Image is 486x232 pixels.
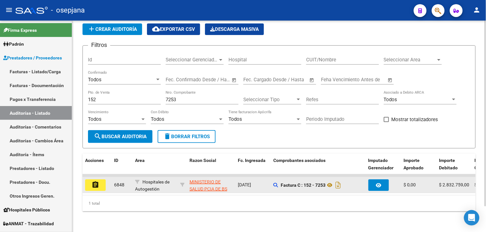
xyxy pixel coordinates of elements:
[92,181,99,189] mat-icon: assignment
[273,158,326,163] span: Comprobantes asociados
[187,154,235,182] datatable-header-cell: Razon Social
[190,179,227,199] span: MINISTERIO DE SALUD PCIA DE BS AS
[158,130,216,143] button: Borrar Filtros
[439,158,458,170] span: Importe Debitado
[83,154,112,182] datatable-header-cell: Acciones
[235,154,271,182] datatable-header-cell: Fc. Ingresada
[366,154,401,182] datatable-header-cell: Imputado Gerenciador
[308,76,316,84] button: Open calendar
[112,154,132,182] datatable-header-cell: ID
[231,76,238,84] button: Open calendar
[387,76,394,84] button: Open calendar
[114,158,118,163] span: ID
[401,154,437,182] datatable-header-cell: Importe Aprobado
[190,178,233,192] div: - 30626983398
[5,6,13,14] mat-icon: menu
[85,158,104,163] span: Acciones
[392,116,438,123] span: Mostrar totalizadores
[114,182,124,187] span: 6848
[163,134,210,139] span: Borrar Filtros
[163,132,171,140] mat-icon: delete
[281,183,326,188] strong: Factura C : 152 - 7253
[368,158,394,170] span: Imputado Gerenciador
[464,210,480,226] div: Open Intercom Messenger
[243,97,296,103] span: Seleccionar Tipo
[210,26,259,32] span: Descarga Masiva
[228,116,242,122] span: Todos
[205,23,264,35] app-download-masive: Descarga masiva de comprobantes (adjuntos)
[205,23,264,35] button: Descarga Masiva
[152,26,195,32] span: Exportar CSV
[404,182,416,187] span: $ 0,00
[190,158,216,163] span: Razon Social
[88,26,137,32] span: Crear Auditoría
[3,206,50,213] span: Hospitales Públicos
[404,158,424,170] span: Importe Aprobado
[437,154,472,182] datatable-header-cell: Importe Debitado
[83,195,476,211] div: 1 total
[83,23,142,35] button: Crear Auditoría
[135,179,170,192] span: Hospitales de Autogestión
[88,116,102,122] span: Todos
[3,220,54,227] span: ANMAT - Trazabilidad
[88,40,110,49] h3: Filtros
[3,54,62,61] span: Prestadores / Proveedores
[88,77,102,83] span: Todos
[88,25,95,33] mat-icon: add
[151,116,164,122] span: Todos
[270,77,301,83] input: End date
[51,3,85,17] span: - osepjana
[384,57,436,63] span: Seleccionar Area
[94,134,147,139] span: Buscar Auditoria
[238,158,266,163] span: Fc. Ingresada
[88,130,152,143] button: Buscar Auditoria
[192,77,224,83] input: End date
[384,97,397,103] span: Todos
[166,77,187,83] input: Start date
[238,182,251,187] span: [DATE]
[439,182,470,187] span: $ 2.832.759,00
[243,77,264,83] input: Start date
[152,25,160,33] mat-icon: cloud_download
[132,154,178,182] datatable-header-cell: Area
[94,132,102,140] mat-icon: search
[147,23,200,35] button: Exportar CSV
[3,27,37,34] span: Firma Express
[334,180,342,190] i: Descargar documento
[271,154,366,182] datatable-header-cell: Comprobantes asociados
[3,40,24,48] span: Padrón
[166,57,218,63] span: Seleccionar Gerenciador
[473,6,481,14] mat-icon: person
[135,158,145,163] span: Area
